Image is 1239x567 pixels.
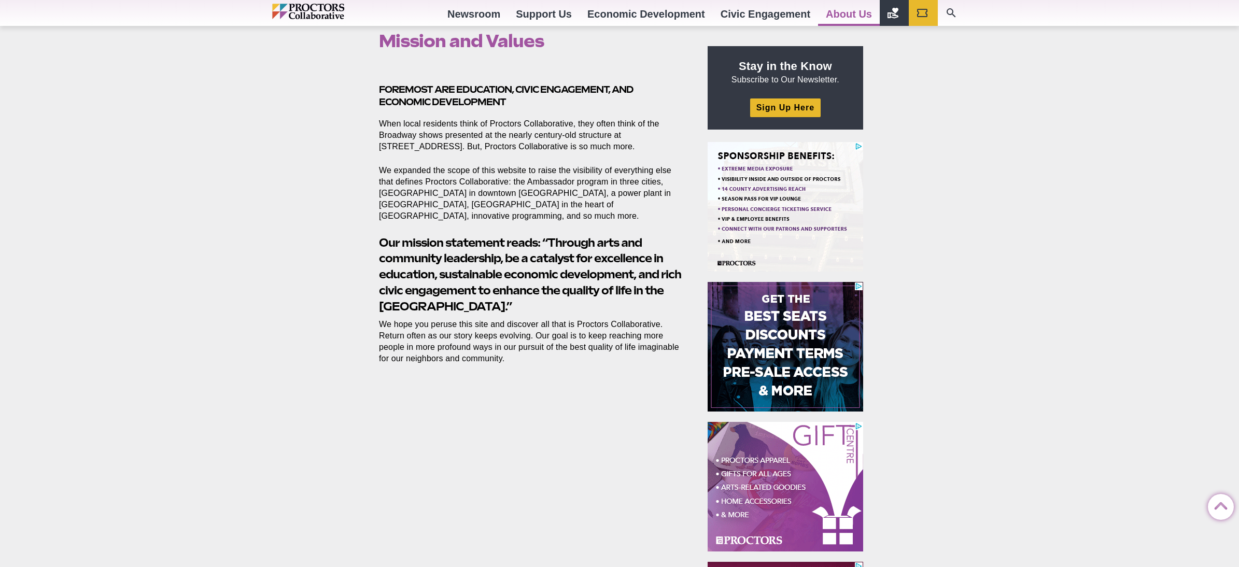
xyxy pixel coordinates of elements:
[708,422,863,551] iframe: Advertisement
[379,31,684,51] h1: Mission and Values
[739,60,832,73] strong: Stay in the Know
[379,83,684,108] h3: Foremost are education, civic engagement, and economic development
[379,165,684,222] p: We expanded the scope of this website to raise the visibility of everything else that defines Pro...
[272,4,389,19] img: Proctors logo
[720,59,851,86] p: Subscribe to Our Newsletter.
[1208,494,1229,515] a: Back to Top
[750,98,821,117] a: Sign Up Here
[708,142,863,272] iframe: Advertisement
[379,319,684,364] p: We hope you peruse this site and discover all that is Proctors Collaborative. Return often as our...
[379,235,684,315] h2: Our mission statement reads: “Through arts and community leadership, be a catalyst for excellence...
[708,282,863,412] iframe: Advertisement
[379,118,684,152] p: When local residents think of Proctors Collaborative, they often think of the Broadway shows pres...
